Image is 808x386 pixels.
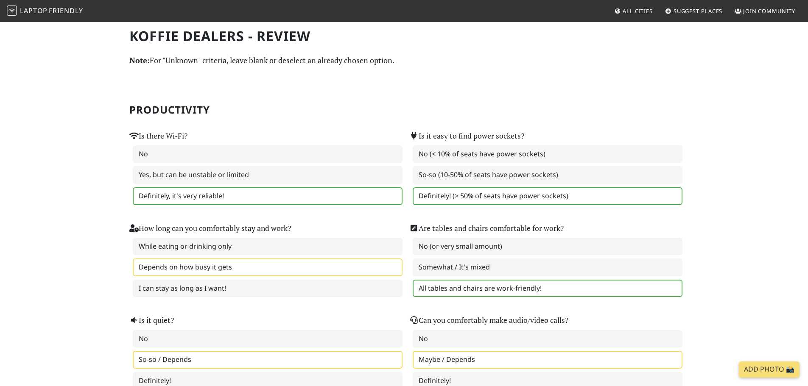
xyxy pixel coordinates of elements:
label: Are tables and chairs comfortable for work? [409,222,564,234]
span: Friendly [49,6,83,15]
a: Suggest Places [662,3,726,19]
label: Can you comfortably make audio/video calls? [409,314,568,326]
h2: Productivity [129,104,679,116]
label: Depends on how busy it gets [133,258,403,276]
label: All tables and chairs are work-friendly! [413,280,682,297]
label: No [133,330,403,348]
label: No (or very small amount) [413,238,682,255]
strong: Note: [129,55,150,65]
label: No (< 10% of seats have power sockets) [413,145,682,163]
h1: Koffie Dealers - Review [129,28,679,44]
label: Yes, but can be unstable or limited [133,166,403,184]
span: Join Community [743,7,795,15]
label: Is there Wi-Fi? [129,130,187,142]
label: Is it quiet? [129,314,174,326]
img: LaptopFriendly [7,6,17,16]
label: How long can you comfortably stay and work? [129,222,291,234]
label: No [413,330,682,348]
a: LaptopFriendly LaptopFriendly [7,4,83,19]
a: Join Community [731,3,799,19]
label: Definitely, it's very reliable! [133,187,403,205]
label: No [133,145,403,163]
a: Add Photo 📸 [739,361,800,378]
a: All Cities [611,3,656,19]
p: For "Unknown" criteria, leave blank or deselect an already chosen option. [129,54,679,67]
span: All Cities [623,7,653,15]
label: Is it easy to find power sockets? [409,130,524,142]
label: Somewhat / It's mixed [413,258,682,276]
span: Laptop [20,6,48,15]
label: So-so (10-50% of seats have power sockets) [413,166,682,184]
label: So-so / Depends [133,351,403,369]
label: Definitely! (> 50% of seats have power sockets) [413,187,682,205]
label: I can stay as long as I want! [133,280,403,297]
label: Maybe / Depends [413,351,682,369]
span: Suggest Places [674,7,723,15]
label: While eating or drinking only [133,238,403,255]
